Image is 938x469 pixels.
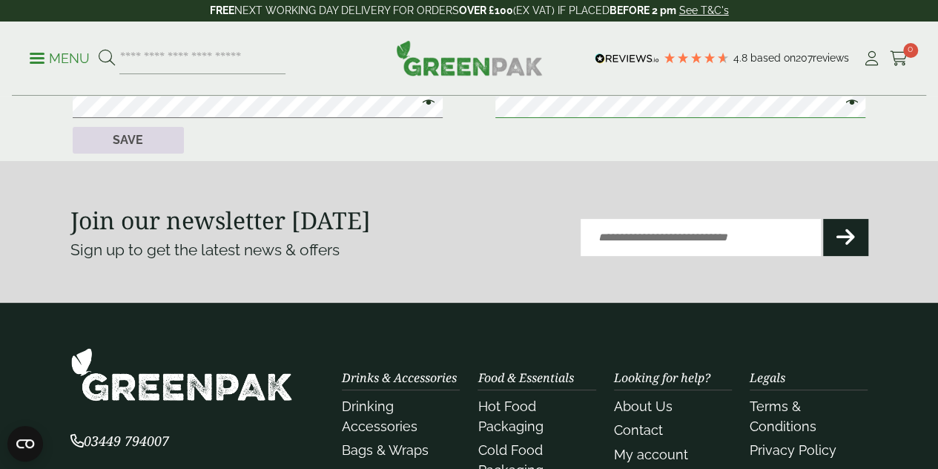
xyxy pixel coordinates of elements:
a: Terms & Conditions [750,399,816,434]
span: 0 [903,43,918,58]
a: Contact [614,422,663,438]
a: My account [614,447,688,462]
span: reviews [813,52,849,64]
div: 4.79 Stars [663,51,730,65]
a: 0 [890,47,908,70]
i: My Account [862,51,881,66]
a: About Us [614,399,673,414]
p: Sign up to get the latest news & offers [70,238,429,262]
p: Menu [30,50,90,68]
button: Open CMP widget [7,426,43,462]
a: Bags & Wraps [342,442,429,458]
strong: Join our newsletter [DATE] [70,204,371,236]
a: 03449 794007 [70,435,169,449]
span: 207 [796,52,813,64]
a: Menu [30,50,90,65]
span: 4.8 [733,52,750,64]
button: Save [73,127,184,154]
img: GreenPak Supplies [396,40,543,76]
strong: FREE [210,4,234,16]
strong: BEFORE 2 pm [610,4,676,16]
span: Based on [750,52,796,64]
i: Cart [890,51,908,66]
a: See T&C's [679,4,729,16]
span: 03449 794007 [70,432,169,450]
img: REVIEWS.io [595,53,659,64]
a: Privacy Policy [750,442,836,458]
a: Drinking Accessories [342,399,417,434]
img: GreenPak Supplies [70,347,293,401]
strong: OVER £100 [459,4,513,16]
a: Hot Food Packaging [478,399,543,434]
